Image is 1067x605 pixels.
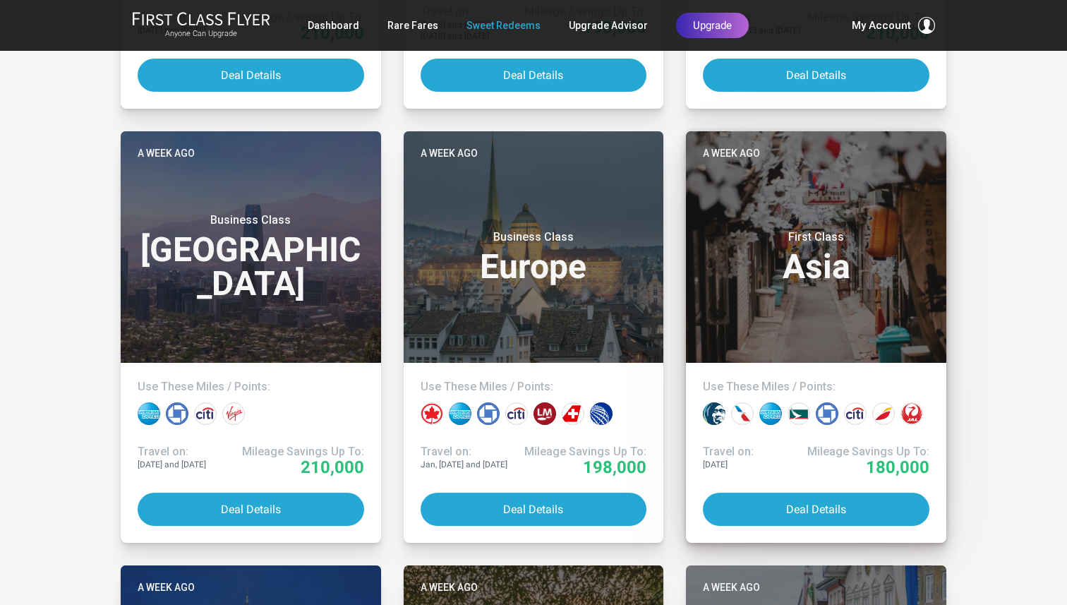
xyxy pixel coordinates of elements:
[852,17,911,34] span: My Account
[703,59,929,92] button: Deal Details
[569,13,648,38] a: Upgrade Advisor
[533,402,556,425] div: LifeMiles
[138,493,364,526] button: Deal Details
[194,402,217,425] div: Citi points
[138,380,364,394] h4: Use These Miles / Points:
[816,402,838,425] div: Chase points
[132,11,270,26] img: First Class Flyer
[162,213,339,227] small: Business Class
[505,402,528,425] div: Citi points
[703,493,929,526] button: Deal Details
[466,13,541,38] a: Sweet Redeems
[404,131,664,543] a: A week agoBusiness ClassEuropeUse These Miles / Points:Travel on:Jan, [DATE] and [DATE]Mileage Sa...
[728,230,905,244] small: First Class
[138,59,364,92] button: Deal Details
[844,402,867,425] div: Citi points
[686,131,946,543] a: A week agoFirst ClassAsiaUse These Miles / Points:Travel on:[DATE]Mileage Savings Up To:180,000De...
[421,230,647,284] h3: Europe
[138,145,195,161] time: A week ago
[703,380,929,394] h4: Use These Miles / Points:
[421,580,478,595] time: A week ago
[731,402,754,425] div: American miles
[132,29,270,39] small: Anyone Can Upgrade
[121,131,381,543] a: A week agoBusiness Class[GEOGRAPHIC_DATA]Use These Miles / Points:Travel on:[DATE] and [DATE]Mile...
[759,402,782,425] div: Amex points
[308,13,359,38] a: Dashboard
[703,145,760,161] time: A week ago
[852,17,935,34] button: My Account
[421,493,647,526] button: Deal Details
[449,402,471,425] div: Amex points
[703,580,760,595] time: A week ago
[477,402,500,425] div: Chase points
[421,59,647,92] button: Deal Details
[445,230,622,244] small: Business Class
[421,145,478,161] time: A week ago
[872,402,895,425] div: Iberia miles
[562,402,584,425] div: Swiss miles
[421,380,647,394] h4: Use These Miles / Points:
[676,13,749,38] a: Upgrade
[900,402,923,425] div: Japan miles
[166,402,188,425] div: Chase points
[703,230,929,284] h3: Asia
[387,13,438,38] a: Rare Fares
[222,402,245,425] div: Virgin Atlantic miles
[590,402,613,425] div: United miles
[421,402,443,425] div: Air Canada miles
[788,402,810,425] div: Cathay Pacific miles
[138,402,160,425] div: Amex points
[138,213,364,301] h3: [GEOGRAPHIC_DATA]
[132,11,270,40] a: First Class FlyerAnyone Can Upgrade
[138,580,195,595] time: A week ago
[703,402,725,425] div: Alaska miles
